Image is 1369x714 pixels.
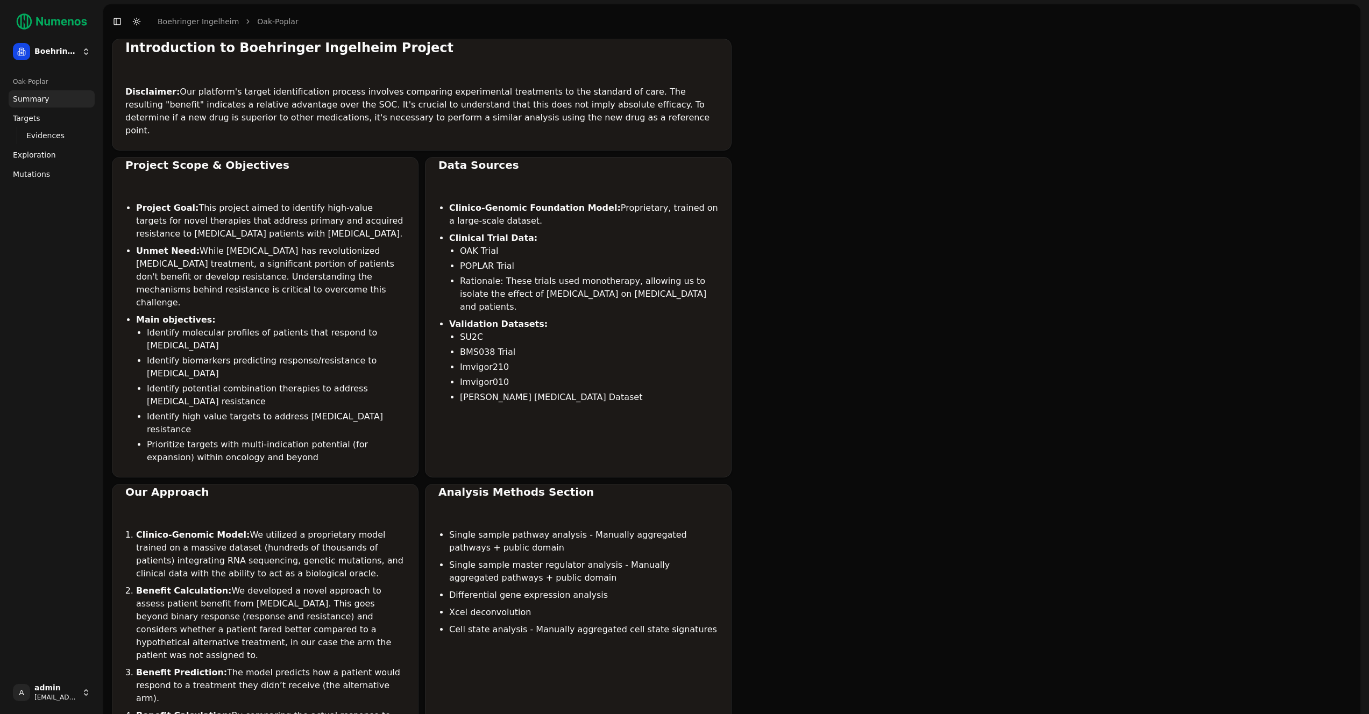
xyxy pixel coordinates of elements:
[136,586,231,596] strong: Benefit Calculation:
[125,158,405,173] div: Project Scope & Objectives
[158,16,299,27] nav: breadcrumb
[125,87,180,97] strong: Disclaimer:
[460,260,718,273] li: POPLAR Trial
[125,85,718,137] p: Our platform's target identification process involves comparing experimental treatments to the st...
[9,9,95,34] img: Numenos
[34,683,77,693] span: admin
[438,158,718,173] div: Data Sources
[460,361,718,374] li: Imvigor210
[449,559,718,584] li: Single sample master regulator analysis - Manually aggregated pathways + public domain
[136,530,250,540] strong: Clinico-Genomic Model:
[136,203,198,213] strong: Project Goal:
[460,275,718,313] li: Rationale: These trials used monotherapy, allowing us to isolate the effect of [MEDICAL_DATA] on ...
[460,376,718,389] li: Imvigor010
[257,16,298,27] a: Oak-Poplar
[9,73,95,90] div: Oak-Poplar
[460,245,718,258] li: OAK Trial
[22,128,82,143] a: Evidences
[449,606,718,619] li: Xcel deconvolution
[13,684,30,701] span: A
[129,14,144,29] button: Toggle Dark Mode
[136,584,405,662] li: We developed a novel approach to assess patient benefit from [MEDICAL_DATA]. This goes beyond bin...
[13,94,49,104] span: Summary
[449,529,718,554] li: Single sample pathway analysis - Manually aggregated pathways + public domain
[438,484,718,499] div: Analysis Methods Section
[449,589,718,602] li: Differential gene expression analysis
[136,245,405,309] li: While [MEDICAL_DATA] has revolutionized [MEDICAL_DATA] treatment, a significant portion of patien...
[9,146,95,163] a: Exploration
[34,47,77,56] span: Boehringer Ingelheim
[136,246,200,256] strong: Unmet Need:
[13,149,56,160] span: Exploration
[9,39,95,65] button: Boehringer Ingelheim
[9,110,95,127] a: Targets
[34,693,77,702] span: [EMAIL_ADDRESS]
[9,680,95,705] button: Aadmin[EMAIL_ADDRESS]
[125,39,718,56] div: Introduction to Boehringer Ingelheim Project
[9,90,95,108] a: Summary
[147,438,405,464] li: Prioritize targets with multi-indication potential (for expansion) within oncology and beyond
[147,410,405,436] li: Identify high value targets to address [MEDICAL_DATA] resistance
[449,623,718,636] li: Cell state analysis - Manually aggregated cell state signatures
[125,484,405,499] div: Our Approach
[449,203,621,213] strong: Clinico-Genomic Foundation Model:
[147,382,405,408] li: Identify potential combination therapies to address [MEDICAL_DATA] resistance
[136,667,227,677] strong: Benefit Prediction:
[460,331,718,344] li: SU2C
[136,666,405,705] li: The model predicts how a patient would respond to a treatment they didn’t receive (the alternativ...
[9,166,95,183] a: Mutations
[158,16,239,27] a: Boehringer Ingelheim
[449,202,718,227] li: Proprietary, trained on a large-scale dataset.
[147,354,405,380] li: Identify biomarkers predicting response/resistance to [MEDICAL_DATA]
[136,315,216,325] strong: Main objectives:
[13,113,40,124] span: Targets
[136,202,405,240] li: This project aimed to identify high-value targets for novel therapies that address primary and ac...
[110,14,125,29] button: Toggle Sidebar
[147,326,405,352] li: Identify molecular profiles of patients that respond to [MEDICAL_DATA]
[449,233,537,243] strong: Clinical Trial Data:
[460,391,718,404] li: [PERSON_NAME] [MEDICAL_DATA] Dataset
[13,169,50,180] span: Mutations
[449,319,548,329] strong: Validation Datasets:
[460,346,718,359] li: BMS038 Trial
[136,529,405,580] li: We utilized a proprietary model trained on a massive dataset (hundreds of thousands of patients) ...
[26,130,65,141] span: Evidences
